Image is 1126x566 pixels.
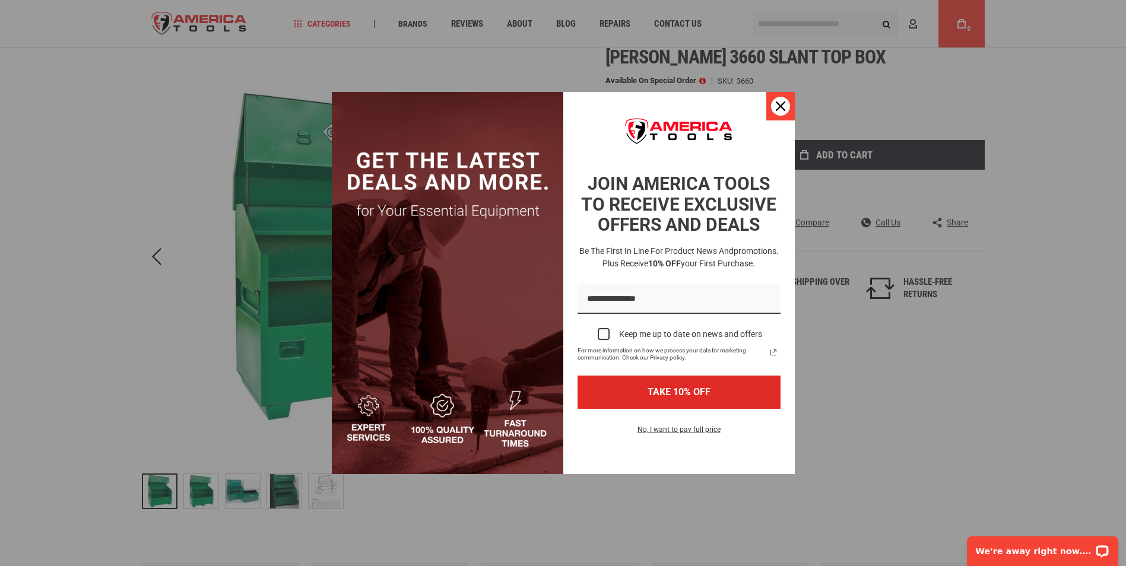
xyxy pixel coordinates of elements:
[766,92,795,120] button: Close
[766,345,781,360] svg: link icon
[602,246,779,268] span: promotions. Plus receive your first purchase.
[959,529,1126,566] iframe: LiveChat chat widget
[578,284,781,314] input: Email field
[648,259,681,268] strong: 10% OFF
[578,376,781,408] button: TAKE 10% OFF
[581,173,776,235] strong: JOIN AMERICA TOOLS TO RECEIVE EXCLUSIVE OFFERS AND DEALS
[766,345,781,360] a: Read our Privacy Policy
[776,101,785,111] svg: close icon
[575,245,783,270] h3: Be the first in line for product news and
[628,423,730,443] button: No, I want to pay full price
[578,347,766,361] span: For more information on how we process your data for marketing communication. Check our Privacy p...
[619,329,762,339] div: Keep me up to date on news and offers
